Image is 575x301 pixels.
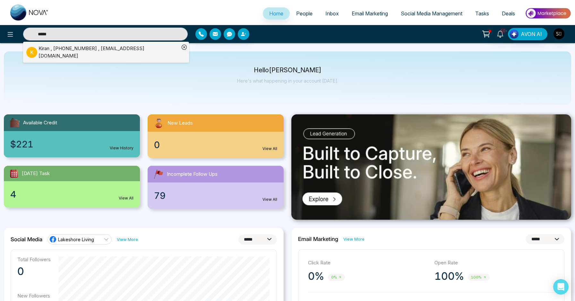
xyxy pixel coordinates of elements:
img: Nova CRM Logo [10,4,49,21]
span: 100% [468,274,490,281]
p: New Followers [17,293,51,299]
img: newLeads.svg [153,117,165,129]
p: 100% [434,270,464,283]
a: 10+ [493,28,508,39]
img: . [291,114,571,220]
span: Inbox [325,10,339,17]
span: New Leads [167,120,193,127]
span: People [296,10,313,17]
a: New Leads0View All [144,114,287,158]
a: View All [262,197,277,202]
h2: Email Marketing [298,236,338,242]
a: Social Media Management [394,7,469,20]
span: Deals [502,10,515,17]
span: 79 [154,189,166,202]
span: Lakeshore Living [58,236,94,243]
a: Inbox [319,7,345,20]
a: Home [263,7,290,20]
a: View History [110,145,133,151]
a: View All [119,195,133,201]
span: Available Credit [23,119,57,127]
p: Total Followers [17,256,51,262]
p: 0% [308,270,324,283]
p: Click Rate [308,259,428,267]
button: AVON AI [508,28,547,40]
a: Deals [495,7,521,20]
p: K [26,47,37,58]
a: View All [262,146,277,152]
span: Social Media Management [401,10,462,17]
span: Tasks [475,10,489,17]
img: Lead Flow [510,30,519,39]
div: Kiran , [PHONE_NUMBER] , [EMAIL_ADDRESS][DOMAIN_NAME] [39,45,179,59]
div: Open Intercom Messenger [553,279,569,295]
p: Open Rate [434,259,554,267]
a: People [290,7,319,20]
span: Email Marketing [352,10,388,17]
span: [DATE] Task [22,170,50,177]
img: availableCredit.svg [9,117,21,128]
span: 0 [154,138,160,152]
span: 0% [328,274,345,281]
img: followUps.svg [153,168,164,180]
span: 4 [10,188,16,201]
img: Market-place.gif [525,6,571,21]
a: View More [117,236,138,243]
a: Incomplete Follow Ups79View All [144,166,287,209]
span: AVON AI [521,30,542,38]
span: Incomplete Follow Ups [167,171,218,178]
span: Home [269,10,283,17]
p: 0 [17,265,51,278]
a: Tasks [469,7,495,20]
p: Hello [PERSON_NAME] [237,67,338,73]
img: todayTask.svg [9,168,19,179]
span: 10+ [500,28,506,34]
a: Email Marketing [345,7,394,20]
h2: Social Media [11,236,42,243]
img: User Avatar [554,28,564,39]
span: $221 [10,137,33,151]
a: View More [343,236,365,242]
p: Here's what happening in your account [DATE]. [237,78,338,84]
